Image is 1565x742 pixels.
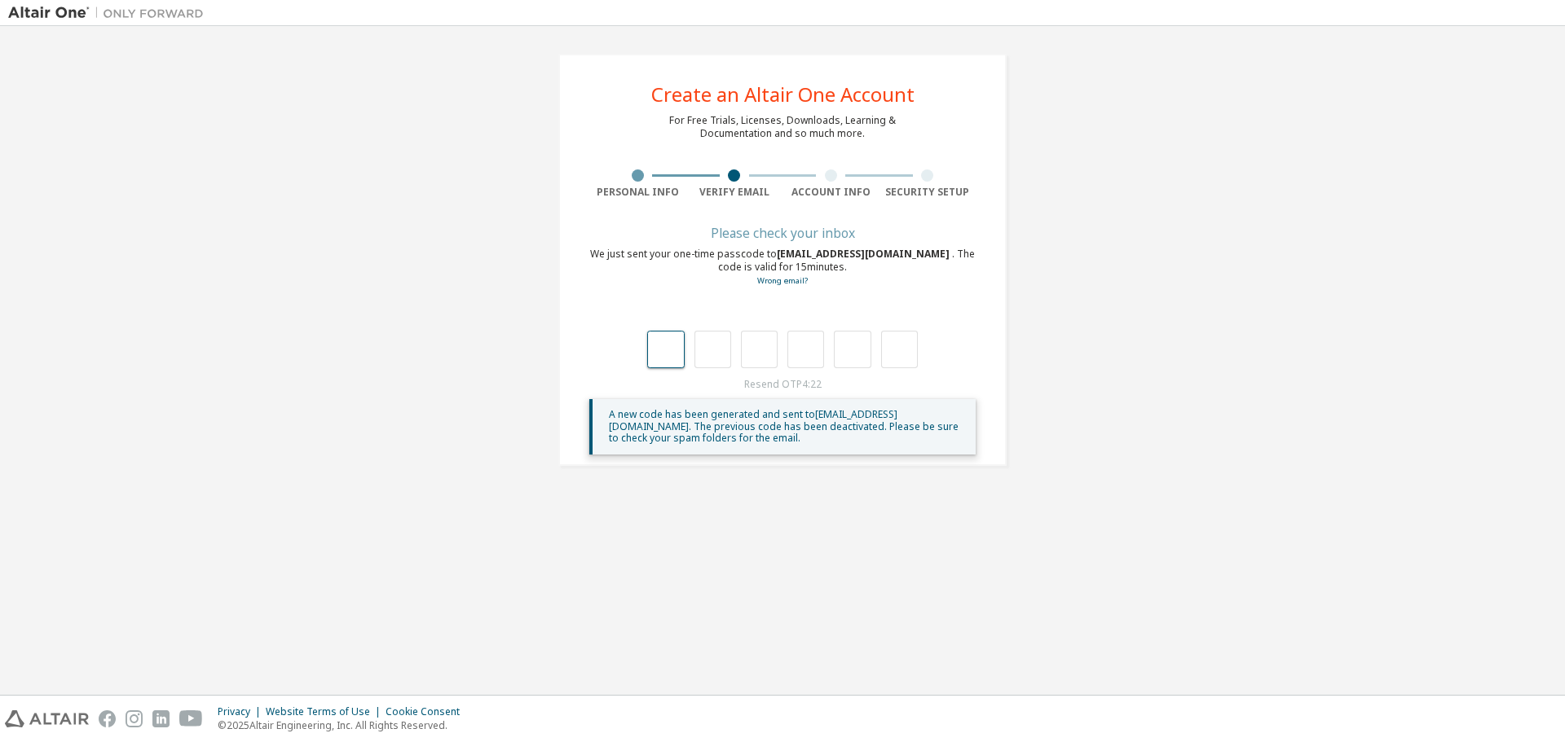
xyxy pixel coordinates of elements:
[8,5,212,21] img: Altair One
[589,186,686,199] div: Personal Info
[5,710,89,727] img: altair_logo.svg
[757,275,808,286] a: Go back to the registration form
[669,114,896,140] div: For Free Trials, Licenses, Downloads, Learning & Documentation and so much more.
[179,710,203,727] img: youtube.svg
[266,705,386,718] div: Website Terms of Use
[589,248,976,288] div: We just sent your one-time passcode to . The code is valid for 15 minutes.
[782,186,879,199] div: Account Info
[99,710,116,727] img: facebook.svg
[218,718,469,732] p: © 2025 Altair Engineering, Inc. All Rights Reserved.
[777,247,952,261] span: [EMAIL_ADDRESS][DOMAIN_NAME]
[879,186,976,199] div: Security Setup
[386,705,469,718] div: Cookie Consent
[651,85,915,104] div: Create an Altair One Account
[589,228,976,238] div: Please check your inbox
[126,710,143,727] img: instagram.svg
[218,705,266,718] div: Privacy
[152,710,170,727] img: linkedin.svg
[609,407,959,445] span: A new code has been generated and sent to [EMAIL_ADDRESS][DOMAIN_NAME] . The previous code has be...
[686,186,783,199] div: Verify Email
